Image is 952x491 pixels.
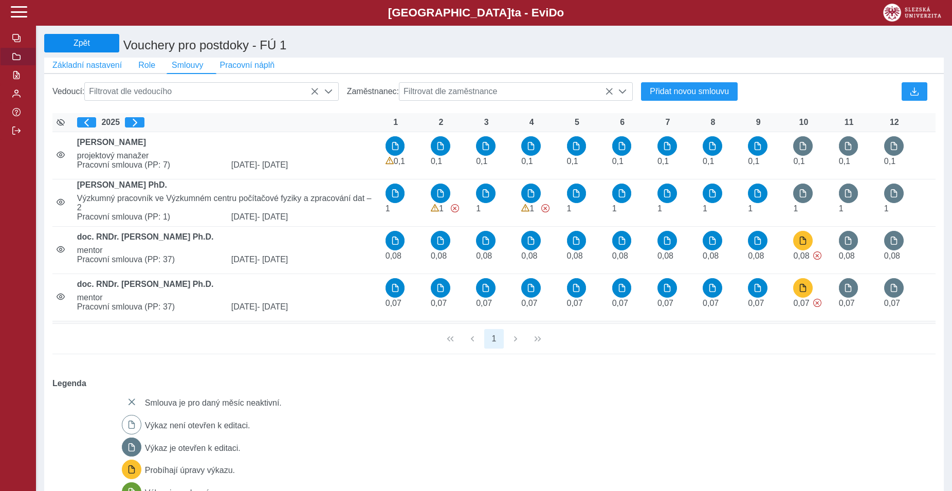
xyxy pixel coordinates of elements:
[657,118,678,127] div: 7
[793,157,804,166] span: Úvazek : 0,8 h / den. 4 h / týden.
[839,251,855,260] span: Úvazek : 0,64 h / den. 3,2 h / týden.
[145,444,241,452] span: Výkaz je otevřen k editaci.
[511,6,515,19] span: t
[399,83,613,100] span: Filtrovat dle zaměstnance
[119,34,719,58] h1: Vouchery pro postdoky - FÚ 1
[257,302,288,311] span: - [DATE]
[557,6,564,19] span: o
[884,157,895,166] span: Úvazek : 0,8 h / den. 4 h / týden.
[227,160,381,170] span: [DATE]
[145,466,235,475] span: Probíhají úpravy výkazu.
[521,251,537,260] span: Úvazek : 0,64 h / den. 3,2 h / týden.
[77,117,377,128] div: 2025
[394,157,405,166] span: Úvazek : 0,8 h / den. 4 h / týden.
[476,204,481,213] span: Úvazek : 8 h / den. 40 h / týden.
[703,299,719,307] span: Úvazek : 0,56 h / den. 2,8 h / týden.
[343,78,637,105] div: Zaměstnanec:
[839,299,855,307] span: Úvazek : 0,56 h / den. 2,8 h / týden.
[612,251,628,260] span: Úvazek : 0,64 h / den. 3,2 h / týden.
[386,157,394,165] span: Výkaz obsahuje upozornění.
[657,157,669,166] span: Úvazek : 0,8 h / den. 4 h / týden.
[793,204,798,213] span: Úvazek : 8 h / den. 40 h / týden.
[748,157,759,166] span: Úvazek : 0,8 h / den. 4 h / týden.
[52,87,84,96] span: Vedoucí:
[77,180,167,189] b: [PERSON_NAME] PhD.
[703,204,707,213] span: Úvazek : 8 h / den. 40 h / týden.
[431,157,442,166] span: Úvazek : 0,8 h / den. 4 h / týden.
[476,157,487,166] span: Úvazek : 0,8 h / den. 4 h / týden.
[73,160,227,170] span: Pracovní smlouva (PP: 7)
[839,118,859,127] div: 11
[748,299,764,307] span: Úvazek : 0,56 h / den. 2,8 h / týden.
[219,61,274,70] span: Pracovní náplň
[49,39,115,48] span: Zpět
[73,255,227,264] span: Pracovní smlouva (PP: 37)
[839,204,844,213] span: Úvazek : 8 h / den. 40 h / týden.
[386,251,401,260] span: Úvazek : 0,64 h / den. 3,2 h / týden.
[793,251,809,260] span: Úvazek : 0,64 h / den. 3,2 h / týden.
[386,204,390,213] span: Úvazek : 8 h / den. 40 h / týden.
[567,251,583,260] span: Úvazek : 0,64 h / den. 3,2 h / týden.
[567,204,572,213] span: Úvazek : 8 h / den. 40 h / týden.
[431,118,451,127] div: 2
[657,204,662,213] span: Úvazek : 8 h / den. 40 h / týden.
[657,299,673,307] span: Úvazek : 0,56 h / den. 2,8 h / týden.
[386,118,406,127] div: 1
[567,118,588,127] div: 5
[793,299,809,307] span: Úvazek : 0,56 h / den. 2,8 h / týden.
[227,302,381,312] span: [DATE]
[839,157,850,166] span: Úvazek : 0,8 h / den. 4 h / týden.
[52,61,122,70] span: Základní nastavení
[386,299,401,307] span: Úvazek : 0,56 h / den. 2,8 h / týden.
[257,212,288,221] span: - [DATE]
[451,204,459,212] span: Výkaz obsahuje závažné chyby.
[31,6,921,20] b: [GEOGRAPHIC_DATA] a - Evi
[431,251,447,260] span: Úvazek : 0,64 h / den. 3,2 h / týden.
[138,61,155,70] span: Role
[521,157,533,166] span: Úvazek : 0,8 h / den. 4 h / týden.
[612,299,628,307] span: Úvazek : 0,56 h / den. 2,8 h / týden.
[884,118,905,127] div: 12
[57,293,65,301] i: Smlouva je aktivní
[44,58,130,73] button: Základní nastavení
[476,118,497,127] div: 3
[77,280,214,288] b: doc. RNDr. [PERSON_NAME] Ph.D.
[793,118,814,127] div: 10
[884,299,900,307] span: Úvazek : 0,56 h / den. 2,8 h / týden.
[130,58,163,73] button: Role
[57,198,65,206] i: Smlouva je aktivní
[227,212,381,222] span: [DATE]
[703,157,714,166] span: Úvazek : 0,8 h / den. 4 h / týden.
[48,375,931,392] b: Legenda
[145,421,250,430] span: Výkaz není otevřen k editaci.
[77,138,146,147] b: [PERSON_NAME]
[657,251,673,260] span: Úvazek : 0,64 h / den. 3,2 h / týden.
[650,87,729,96] span: Přidat novou smlouvu
[211,58,283,73] button: Pracovní náplň
[703,251,719,260] span: Úvazek : 0,64 h / den. 3,2 h / týden.
[641,82,738,101] button: Přidat novou smlouvu
[612,204,617,213] span: Úvazek : 8 h / den. 40 h / týden.
[73,293,381,302] span: mentor
[227,255,381,264] span: [DATE]
[73,212,227,222] span: Pracovní smlouva (PP: 1)
[73,302,227,312] span: Pracovní smlouva (PP: 37)
[476,299,492,307] span: Úvazek : 0,56 h / den. 2,8 h / týden.
[612,157,624,166] span: Úvazek : 0,8 h / den. 4 h / týden.
[813,251,821,260] span: Výkaz obsahuje závažné chyby.
[883,4,941,22] img: logo_web_su.png
[521,204,529,212] span: Výkaz obsahuje upozornění.
[73,194,381,212] span: Výzkumný pracovník ve Výzkumném centru počítačové fyziky a zpracování dat – 2
[44,34,119,52] button: Zpět
[548,6,557,19] span: D
[145,398,282,407] span: Smlouva je pro daný měsíc neaktivní.
[748,204,753,213] span: Úvazek : 8 h / den. 40 h / týden.
[57,151,65,159] i: Smlouva je aktivní
[884,204,889,213] span: Úvazek : 8 h / den. 40 h / týden.
[484,329,504,349] button: 1
[85,83,319,100] span: Filtrovat dle vedoucího
[521,118,542,127] div: 4
[529,204,534,213] span: Úvazek : 8 h / den. 40 h / týden.
[748,118,768,127] div: 9
[257,255,288,264] span: - [DATE]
